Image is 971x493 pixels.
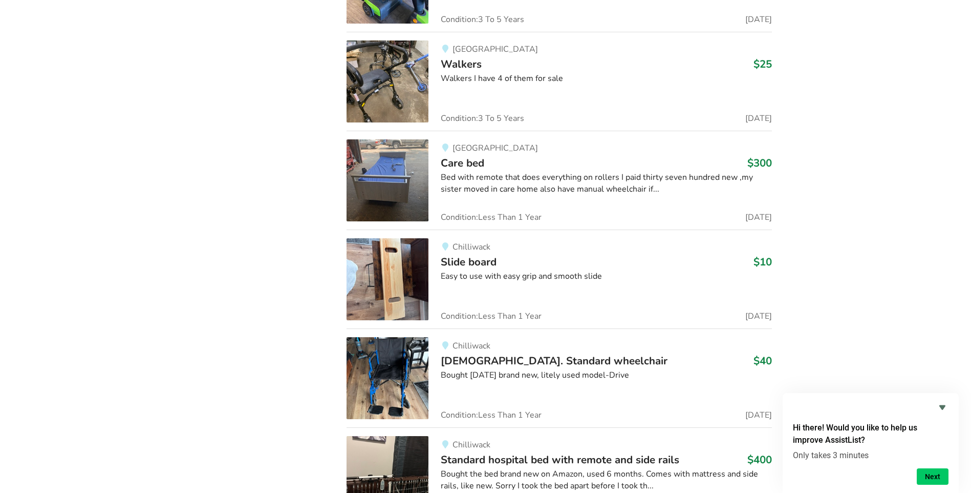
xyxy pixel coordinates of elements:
img: mobility-walkers [347,40,428,122]
span: Slide board [441,255,497,269]
div: Bought the bed brand new on Amazon, used 6 months. Comes with mattress and side rails, like new. ... [441,468,772,492]
div: Walkers I have 4 of them for sale [441,73,772,85]
h3: $10 [753,255,772,269]
h3: $400 [747,453,772,466]
a: mobility-6 months old. standard wheelchair Chilliwack[DEMOGRAPHIC_DATA]. Standard wheelchair$40Bo... [347,328,772,427]
button: Hide survey [936,401,948,414]
span: [GEOGRAPHIC_DATA] [452,142,538,154]
span: Chilliwack [452,241,490,253]
span: [GEOGRAPHIC_DATA] [452,44,538,55]
span: Chilliwack [452,340,490,352]
span: Condition: Less Than 1 Year [441,411,542,419]
h3: $25 [753,57,772,71]
img: transfer aids-slide board [347,238,428,320]
img: mobility-6 months old. standard wheelchair [347,337,428,419]
span: Care bed [441,156,484,170]
a: mobility-walkers[GEOGRAPHIC_DATA]Walkers$25Walkers I have 4 of them for saleCondition:3 To 5 Year... [347,32,772,131]
div: Bed with remote that does everything on rollers I paid thirty seven hundred new ,my sister moved ... [441,172,772,195]
div: Hi there! Would you like to help us improve AssistList? [793,401,948,485]
a: transfer aids-slide boardChilliwackSlide board$10Easy to use with easy grip and smooth slideCondi... [347,230,772,328]
h2: Hi there! Would you like to help us improve AssistList? [793,422,948,446]
img: bedroom equipment-care bed [347,139,428,221]
p: Only takes 3 minutes [793,450,948,460]
span: [DATE] [745,15,772,24]
div: Bought [DATE] brand new, litely used model-Drive [441,369,772,381]
button: Next question [917,468,948,485]
span: [DATE] [745,411,772,419]
div: Easy to use with easy grip and smooth slide [441,271,772,282]
span: Walkers [441,57,482,71]
span: [DATE] [745,213,772,221]
span: Condition: Less Than 1 Year [441,213,542,221]
span: Chilliwack [452,439,490,450]
span: Standard hospital bed with remote and side rails [441,453,679,467]
h3: $300 [747,156,772,170]
a: bedroom equipment-care bed[GEOGRAPHIC_DATA]Care bed$300Bed with remote that does everything on ro... [347,131,772,230]
span: Condition: 3 To 5 Years [441,15,524,24]
span: [DEMOGRAPHIC_DATA]. Standard wheelchair [441,354,667,368]
span: Condition: Less Than 1 Year [441,312,542,320]
h3: $40 [753,354,772,367]
span: [DATE] [745,114,772,122]
span: [DATE] [745,312,772,320]
span: Condition: 3 To 5 Years [441,114,524,122]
